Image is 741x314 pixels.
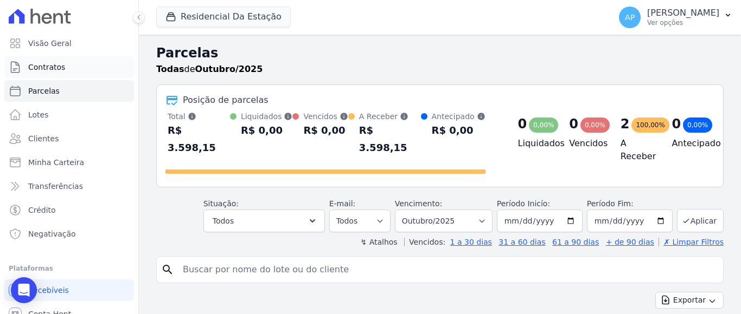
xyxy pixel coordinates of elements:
a: ✗ Limpar Filtros [659,238,724,246]
h4: Antecipado [672,137,706,150]
div: A Receber [359,111,421,122]
a: Recebíveis [4,279,134,301]
input: Buscar por nome do lote ou do cliente [176,259,719,280]
div: Liquidados [241,111,293,122]
h4: Vencidos [569,137,603,150]
a: Minha Carteira [4,152,134,173]
div: R$ 0,00 [432,122,486,139]
p: de [156,63,263,76]
span: Clientes [28,133,59,144]
div: R$ 3.598,15 [168,122,230,156]
div: R$ 0,00 [241,122,293,139]
a: Clientes [4,128,134,149]
div: 100,00% [631,117,669,133]
label: Período Fim: [587,198,673,210]
button: Aplicar [677,209,724,232]
a: Negativação [4,223,134,245]
span: Recebíveis [28,285,69,296]
span: Negativação [28,228,76,239]
label: E-mail: [329,199,356,208]
i: search [161,263,174,276]
label: Período Inicío: [497,199,550,208]
h2: Parcelas [156,43,724,63]
button: Residencial Da Estação [156,6,291,27]
label: Vencidos: [404,238,445,246]
span: Minha Carteira [28,157,84,168]
div: 2 [621,115,630,133]
a: 31 a 60 dias [499,238,545,246]
a: Lotes [4,104,134,126]
h4: Liquidados [518,137,552,150]
span: Visão Geral [28,38,72,49]
strong: Todas [156,64,184,74]
a: 1 a 30 dias [450,238,492,246]
h4: A Receber [621,137,655,163]
label: Situação: [203,199,239,208]
p: [PERSON_NAME] [647,8,719,18]
a: 61 a 90 dias [552,238,599,246]
span: Lotes [28,109,49,120]
span: Crédito [28,205,56,215]
a: Transferências [4,175,134,197]
span: AP [625,14,635,21]
button: Exportar [655,292,724,309]
strong: Outubro/2025 [195,64,263,74]
a: Visão Geral [4,32,134,54]
p: Ver opções [647,18,719,27]
button: AP [PERSON_NAME] Ver opções [610,2,741,32]
a: Crédito [4,199,134,221]
div: Antecipado [432,111,486,122]
div: Posição de parcelas [183,94,269,107]
div: 0,00% [529,117,558,133]
div: 0 [518,115,527,133]
a: Parcelas [4,80,134,102]
span: Transferências [28,181,83,192]
label: ↯ Atalhos [360,238,397,246]
div: R$ 0,00 [303,122,348,139]
div: 0,00% [683,117,712,133]
span: Todos [213,214,234,227]
div: 0 [672,115,681,133]
label: Vencimento: [395,199,442,208]
span: Parcelas [28,86,60,96]
div: 0 [569,115,578,133]
div: Vencidos [303,111,348,122]
div: Total [168,111,230,122]
span: Contratos [28,62,65,73]
button: Todos [203,210,325,232]
div: 0,00% [580,117,610,133]
a: + de 90 dias [606,238,654,246]
div: R$ 3.598,15 [359,122,421,156]
div: Plataformas [9,262,130,275]
a: Contratos [4,56,134,78]
div: Open Intercom Messenger [11,277,37,303]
